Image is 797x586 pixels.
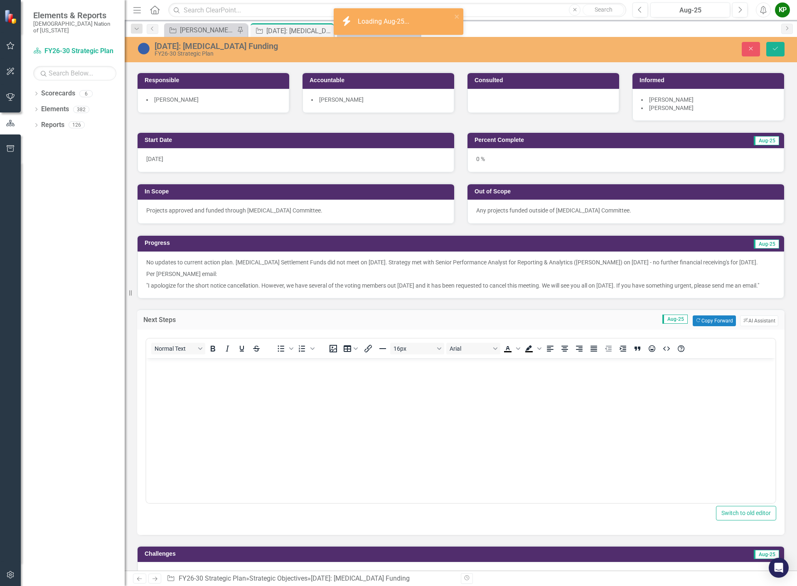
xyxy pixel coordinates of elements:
[155,51,500,57] div: FY26-30 Strategic Plan
[145,77,285,83] h3: Responsible
[583,4,624,16] button: Search
[249,343,263,354] button: Strikethrough
[572,343,586,354] button: Align right
[33,66,116,81] input: Search Below...
[640,77,780,83] h3: Informed
[390,343,444,354] button: Font size 16px
[220,343,234,354] button: Italic
[341,343,361,354] button: Table
[179,574,246,582] a: FY26-30 Strategic Plan
[361,343,375,354] button: Insert/edit link
[180,25,235,35] div: [PERSON_NAME] SO's
[394,345,434,352] span: 16px
[155,42,500,51] div: [DATE]: [MEDICAL_DATA] Funding
[146,156,163,162] span: [DATE]
[249,574,307,582] a: Strategic Objectives
[146,258,775,268] p: No updates to current action plan. [MEDICAL_DATA] Settlement Funds did not meet on [DATE]. Strate...
[310,77,450,83] h3: Accountable
[326,343,340,354] button: Insert image
[33,20,116,34] small: [DEMOGRAPHIC_DATA] Nation of [US_STATE]
[319,96,364,103] span: [PERSON_NAME]
[235,343,249,354] button: Underline
[754,550,779,559] span: Aug-25
[137,42,150,55] img: Not Started
[587,343,601,354] button: Justify
[769,558,789,578] div: Open Intercom Messenger
[167,574,455,584] div: » »
[558,343,572,354] button: Align center
[79,90,93,97] div: 6
[41,105,69,114] a: Elements
[775,2,790,17] button: KP
[501,343,521,354] div: Text color Black
[69,122,85,129] div: 126
[266,26,332,36] div: [DATE]: [MEDICAL_DATA] Funding
[475,188,780,195] h3: Out of Scope
[450,345,490,352] span: Arial
[41,120,64,130] a: Reports
[311,574,410,582] div: [DATE]: [MEDICAL_DATA] Funding
[693,315,736,326] button: Copy Forward
[653,5,727,15] div: Aug-25
[595,6,613,13] span: Search
[662,315,688,324] span: Aug-25
[143,316,282,324] h3: Next Steps
[649,96,694,103] span: [PERSON_NAME]
[274,343,295,354] div: Bullet list
[475,137,674,143] h3: Percent Complete
[145,188,450,195] h3: In Scope
[754,136,779,145] span: Aug-25
[659,343,674,354] button: HTML Editor
[41,89,75,98] a: Scorecards
[33,10,116,20] span: Elements & Reports
[740,315,778,326] button: AI Assistant
[630,343,644,354] button: Blockquote
[454,12,460,21] button: close
[145,137,450,143] h3: Start Date
[475,77,615,83] h3: Consulted
[649,105,694,111] span: [PERSON_NAME]
[358,17,411,27] div: Loading Aug-25...
[146,282,759,289] span: "I apologize for the short notice cancellation. However, we have several of the voting members ou...
[522,343,543,354] div: Background color Black
[151,343,205,354] button: Block Normal Text
[754,239,779,249] span: Aug-25
[476,206,775,215] p: Any projects funded outside of [MEDICAL_DATA] Committee.
[168,3,626,17] input: Search ClearPoint...
[145,551,489,557] h3: Challenges
[616,343,630,354] button: Increase indent
[446,343,500,354] button: Font Arial
[166,25,235,35] a: [PERSON_NAME] SO's
[543,343,557,354] button: Align left
[146,358,775,503] iframe: Rich Text Area
[145,240,456,246] h3: Progress
[155,345,195,352] span: Normal Text
[33,46,116,56] a: FY26-30 Strategic Plan
[73,106,89,113] div: 382
[154,96,199,103] span: [PERSON_NAME]
[716,506,776,520] button: Switch to old editor
[206,343,220,354] button: Bold
[601,343,615,354] button: Decrease indent
[674,343,688,354] button: Help
[146,268,775,280] p: Per [PERSON_NAME] email:
[650,2,730,17] button: Aug-25
[467,148,784,172] div: 0 %
[4,10,19,24] img: ClearPoint Strategy
[146,206,445,215] p: Projects approved and funded through [MEDICAL_DATA] Committee.
[295,343,316,354] div: Numbered list
[376,343,390,354] button: Horizontal line
[645,343,659,354] button: Emojis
